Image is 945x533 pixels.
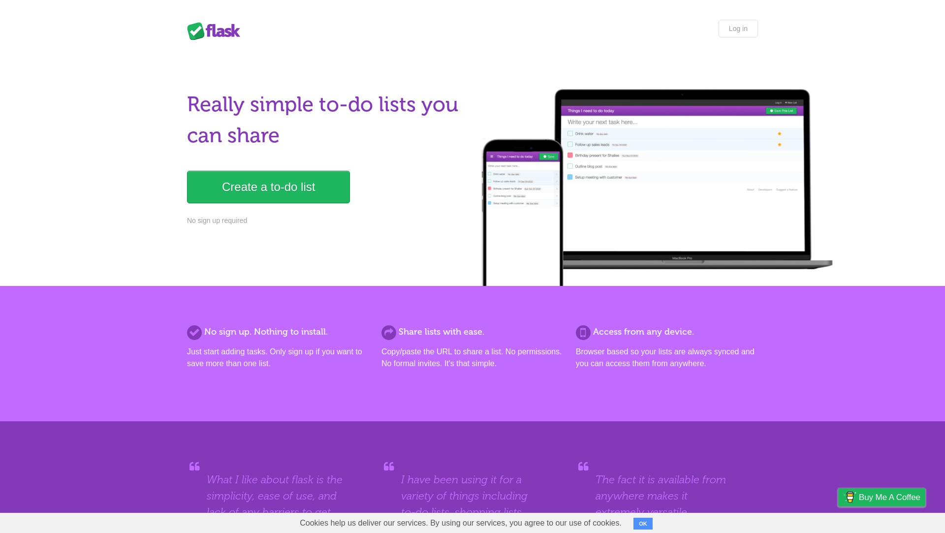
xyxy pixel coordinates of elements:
a: Create a to-do list [187,171,350,203]
a: Log in [719,20,758,37]
p: No sign up required [187,216,467,226]
p: Browser based so your lists are always synced and you can access them from anywhere. [576,346,758,370]
span: Buy me a coffee [859,489,920,506]
div: Flask Lists [187,22,246,40]
p: Copy/paste the URL to share a list. No permissions. No formal invites. It's that simple. [381,346,564,370]
span: Cookies help us deliver our services. By using our services, you agree to our use of cookies. [290,513,631,533]
img: Buy me a coffee [843,489,856,505]
blockquote: The fact it is available from anywhere makes it extremely versatile. [596,471,738,520]
a: Buy me a coffee [838,488,925,506]
button: OK [633,518,653,530]
h2: Access from any device. [576,325,758,339]
p: Just start adding tasks. Only sign up if you want to save more than one list. [187,346,369,370]
h2: No sign up. Nothing to install. [187,325,369,339]
h1: Really simple to-do lists you can share [187,89,467,151]
h2: Share lists with ease. [381,325,564,339]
